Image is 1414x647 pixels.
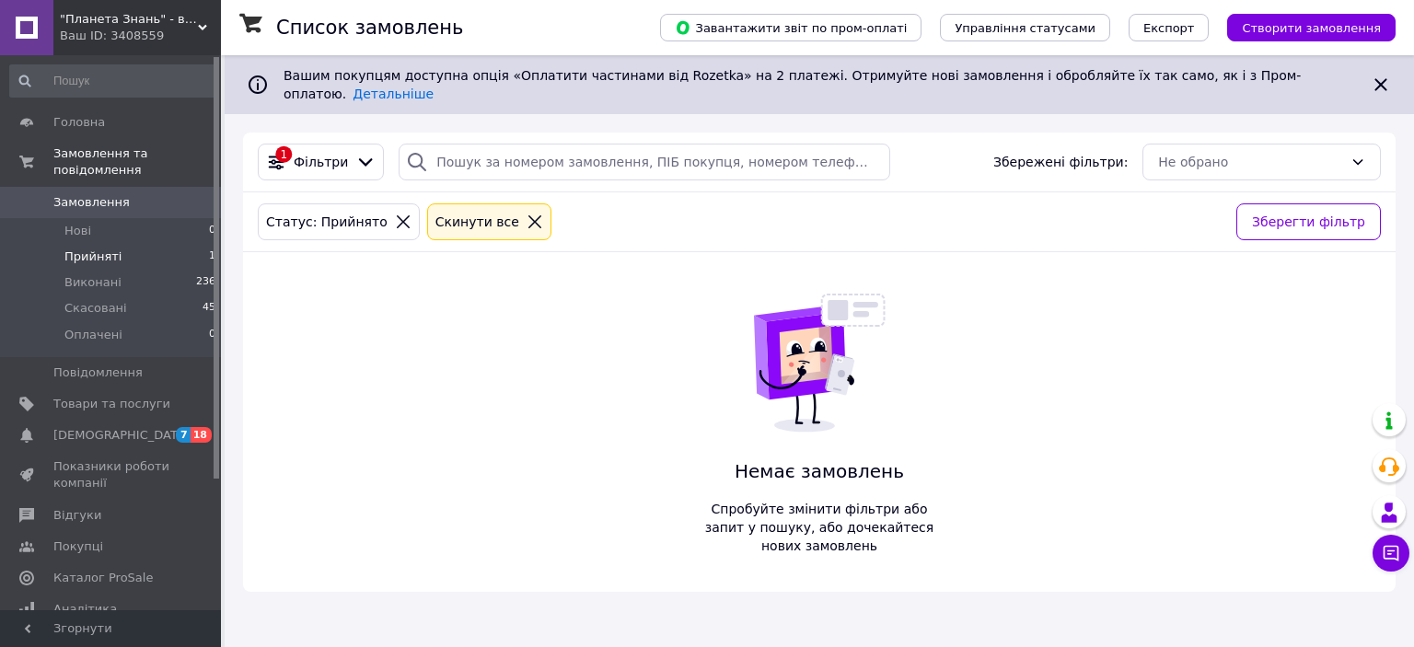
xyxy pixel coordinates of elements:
[276,17,463,39] h1: Список замовлень
[1252,212,1365,232] span: Зберегти фільтр
[53,396,170,412] span: Товари та послуги
[284,68,1301,101] span: Вашим покупцям доступна опція «Оплатити частинами від Rozetka» на 2 платежі. Отримуйте нові замов...
[698,500,941,555] span: Спробуйте змінити фільтри або запит у пошуку, або дочекайтеся нових замовлень
[53,538,103,555] span: Покупці
[53,114,105,131] span: Головна
[262,212,391,232] div: Статус: Прийнято
[1143,21,1195,35] span: Експорт
[64,274,122,291] span: Виконані
[675,19,907,36] span: Завантажити звіт по пром-оплаті
[209,327,215,343] span: 0
[53,145,221,179] span: Замовлення та повідомлення
[1158,152,1343,172] div: Не обрано
[698,458,941,485] span: Немає замовлень
[1129,14,1210,41] button: Експорт
[1209,19,1396,34] a: Створити замовлення
[209,223,215,239] span: 0
[432,212,523,232] div: Cкинути все
[955,21,1095,35] span: Управління статусами
[993,153,1128,171] span: Збережені фільтри:
[1242,21,1381,35] span: Створити замовлення
[53,507,101,524] span: Відгуки
[353,87,434,101] a: Детальніше
[60,28,221,44] div: Ваш ID: 3408559
[53,570,153,586] span: Каталог ProSale
[53,427,190,444] span: [DEMOGRAPHIC_DATA]
[399,144,889,180] input: Пошук за номером замовлення, ПІБ покупця, номером телефону, Email, номером накладної
[64,248,122,265] span: Прийняті
[9,64,217,98] input: Пошук
[176,427,191,443] span: 7
[53,194,130,211] span: Замовлення
[64,223,91,239] span: Нові
[1227,14,1396,41] button: Створити замовлення
[53,364,143,381] span: Повідомлення
[60,11,198,28] span: "Планета Знань" - виробництво Ігр, посібників, дитячих меблів, реквізита з деревени
[1236,203,1381,240] button: Зберегти фільтр
[191,427,212,443] span: 18
[294,153,348,171] span: Фільтри
[1373,535,1409,572] button: Чат з покупцем
[196,274,215,291] span: 236
[53,458,170,491] span: Показники роботи компанії
[209,248,215,265] span: 1
[64,300,127,317] span: Скасовані
[203,300,215,317] span: 45
[940,14,1110,41] button: Управління статусами
[53,601,117,618] span: Аналітика
[660,14,921,41] button: Завантажити звіт по пром-оплаті
[64,327,122,343] span: Оплачені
